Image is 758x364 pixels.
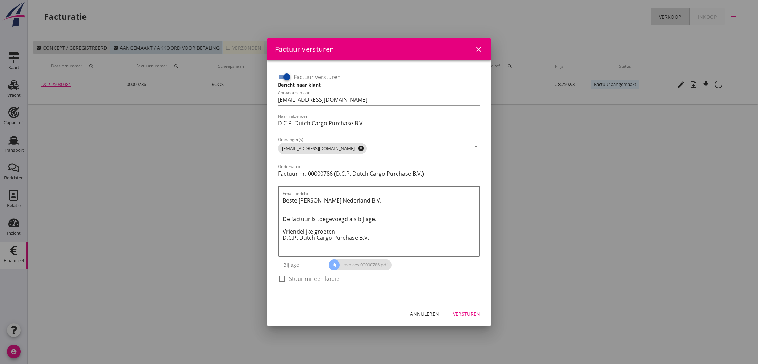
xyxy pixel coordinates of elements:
div: Factuur versturen [275,44,334,55]
textarea: Email bericht [283,195,479,256]
h3: Bericht naar klant [278,81,480,88]
div: Versturen [453,310,480,317]
input: Ontvanger(s) [368,143,470,154]
span: [EMAIL_ADDRESS][DOMAIN_NAME] [278,143,367,154]
input: Naam afzender [278,118,480,129]
i: close [475,45,483,53]
input: Onderwerp [278,168,480,179]
label: Stuur mij een kopie [289,275,339,282]
label: Factuur versturen [294,73,341,80]
div: Annuleren [410,310,439,317]
div: Bijlage [278,257,329,273]
i: attach_file [329,259,340,270]
input: Antwoorden aan [278,94,480,105]
i: cancel [358,145,365,152]
i: arrow_drop_down [472,142,480,151]
span: invoices-00000786.pdf [329,259,392,270]
button: Annuleren [405,308,445,320]
button: Versturen [447,308,486,320]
